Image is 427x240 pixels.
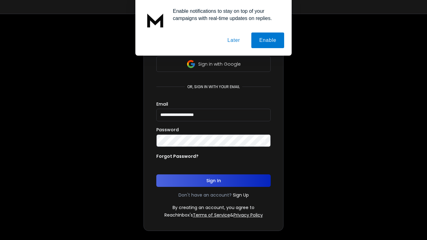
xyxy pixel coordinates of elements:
[156,102,168,106] label: Email
[164,212,263,218] p: ReachInbox's &
[219,32,248,48] button: Later
[173,204,254,211] p: By creating an account, you agree to
[198,61,241,67] p: Sign in with Google
[178,192,232,198] p: Don't have an account?
[185,84,242,89] p: or, sign in with your email
[156,174,271,187] button: Sign In
[251,32,284,48] button: Enable
[156,153,198,159] p: Forgot Password?
[156,56,271,72] button: Sign in with Google
[156,127,179,132] label: Password
[234,212,263,218] a: Privacy Policy
[143,7,168,32] img: notification icon
[193,212,230,218] a: Terms of Service
[168,7,284,22] div: Enable notifications to stay on top of your campaigns with real-time updates on replies.
[233,192,249,198] a: Sign Up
